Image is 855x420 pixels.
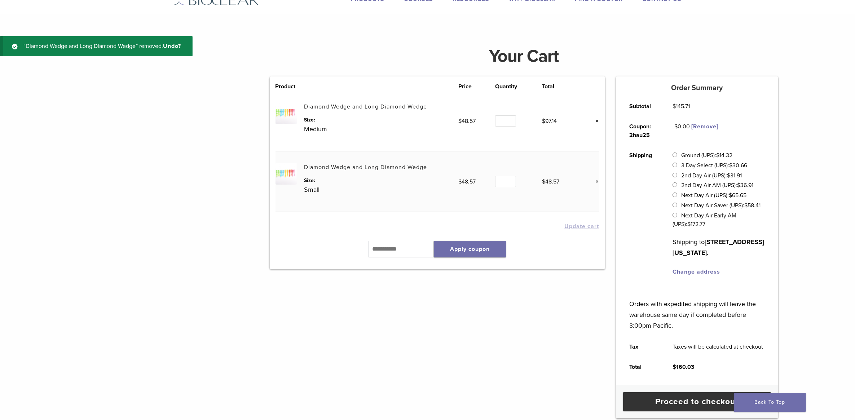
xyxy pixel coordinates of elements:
[276,163,297,184] img: Diamond Wedge and Long Diamond Wedge
[673,363,676,371] span: $
[621,357,665,377] th: Total
[304,177,458,184] dt: Size:
[673,238,764,257] strong: [STREET_ADDRESS][US_STATE]
[687,221,691,228] span: $
[734,393,806,412] a: Back To Top
[682,202,761,209] label: Next Day Air Saver (UPS):
[565,224,599,229] button: Update cart
[264,48,784,65] h1: Your Cart
[458,118,476,125] bdi: 48.57
[673,103,676,110] span: $
[737,182,741,189] span: $
[730,162,748,169] bdi: 30.66
[621,96,665,116] th: Subtotal
[745,202,748,209] span: $
[621,145,665,282] th: Shipping
[729,192,732,199] span: $
[304,124,458,134] p: Medium
[163,43,181,50] a: Undo?
[542,82,579,91] th: Total
[590,116,599,126] a: Remove this item
[665,337,771,357] td: Taxes will be calculated at checkout
[623,392,771,411] a: Proceed to checkout
[616,84,778,92] h5: Order Summary
[621,337,665,357] th: Tax
[542,118,557,125] bdi: 97.14
[727,172,742,179] bdi: 31.91
[673,103,690,110] bdi: 145.71
[682,172,742,179] label: 2nd Day Air (UPS):
[682,162,748,169] label: 3 Day Select (UPS):
[727,172,731,179] span: $
[458,118,462,125] span: $
[717,152,733,159] bdi: 14.32
[495,82,542,91] th: Quantity
[458,178,476,185] bdi: 48.57
[673,212,736,228] label: Next Day Air Early AM (UPS):
[276,102,297,124] img: Diamond Wedge and Long Diamond Wedge
[673,268,720,275] a: Change address
[729,192,747,199] bdi: 65.65
[673,363,694,371] bdi: 160.03
[717,152,720,159] span: $
[621,116,665,145] th: Coupon: 2hau25
[590,177,599,186] a: Remove this item
[682,192,747,199] label: Next Day Air (UPS):
[691,123,718,130] a: Remove 2hau25 coupon
[745,202,761,209] bdi: 58.41
[674,123,690,130] span: 0.00
[304,116,458,124] dt: Size:
[682,182,754,189] label: 2nd Day Air AM (UPS):
[542,178,560,185] bdi: 48.57
[674,123,678,130] span: $
[458,178,462,185] span: $
[542,178,546,185] span: $
[458,82,495,91] th: Price
[434,241,506,257] button: Apply coupon
[665,116,727,145] td: -
[304,103,427,110] a: Diamond Wedge and Long Diamond Wedge
[737,182,754,189] bdi: 36.91
[687,221,705,228] bdi: 172.77
[673,236,764,258] p: Shipping to .
[730,162,733,169] span: $
[304,164,427,171] a: Diamond Wedge and Long Diamond Wedge
[276,82,304,91] th: Product
[629,288,764,331] p: Orders with expedited shipping will leave the warehouse same day if completed before 3:00pm Pacific.
[682,152,733,159] label: Ground (UPS):
[542,118,546,125] span: $
[304,184,458,195] p: Small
